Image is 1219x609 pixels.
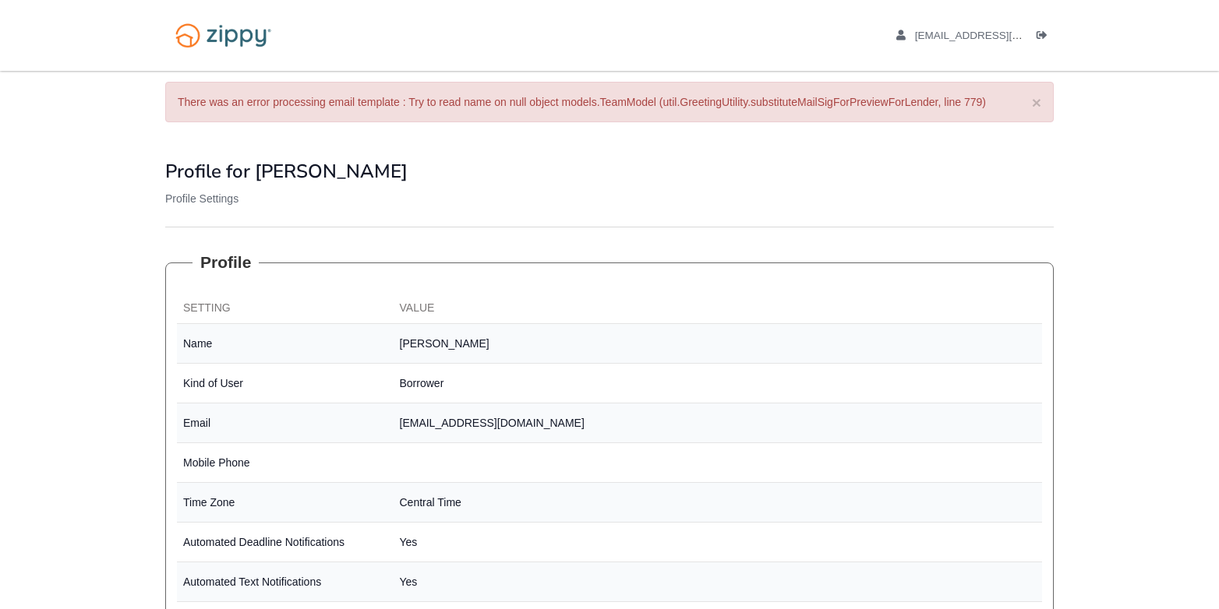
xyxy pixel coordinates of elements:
img: Logo [165,16,281,55]
p: Profile Settings [165,191,1054,206]
td: [EMAIL_ADDRESS][DOMAIN_NAME] [394,403,1043,443]
td: Mobile Phone [177,443,394,483]
td: Name [177,324,394,364]
a: Log out [1037,30,1054,45]
td: [PERSON_NAME] [394,324,1043,364]
div: There was an error processing email template : Try to read name on null object models.TeamModel (... [165,82,1054,122]
td: Email [177,403,394,443]
td: Automated Text Notifications [177,562,394,602]
button: × [1032,94,1041,111]
td: Kind of User [177,364,394,403]
th: Setting [177,294,394,324]
th: Value [394,294,1043,324]
legend: Profile [193,251,259,274]
td: Central Time [394,483,1043,523]
a: edit profile [896,30,1094,45]
td: Time Zone [177,483,394,523]
td: Automated Deadline Notifications [177,523,394,562]
td: Borrower [394,364,1043,403]
h1: Profile for [PERSON_NAME] [165,161,1054,181]
span: tahoe_1995@hotmail.com [915,30,1094,41]
td: Yes [394,562,1043,602]
td: Yes [394,523,1043,562]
